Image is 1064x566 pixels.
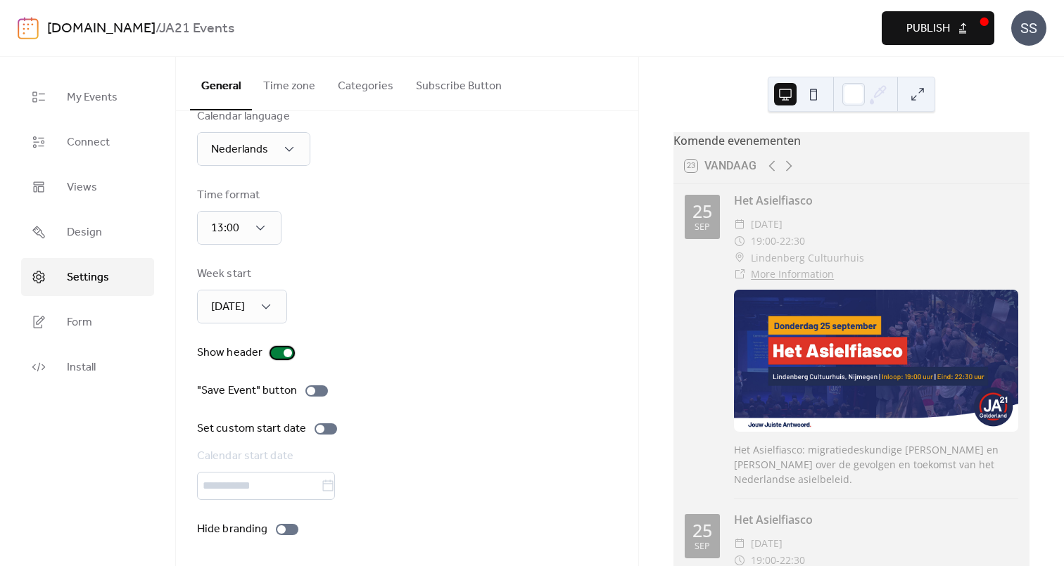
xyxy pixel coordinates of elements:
span: Design [67,224,102,241]
span: Publish [906,20,950,37]
span: [DATE] [751,216,783,233]
a: More Information [751,267,834,281]
div: Time format [197,187,279,204]
a: [DOMAIN_NAME] [47,15,156,42]
span: Install [67,359,96,376]
span: 22:30 [780,233,805,250]
span: My Events [67,89,118,106]
span: Lindenberg Cultuurhuis [751,250,864,266]
span: Form [67,314,92,331]
span: 19:00 [751,233,776,250]
div: sep [695,223,710,232]
span: Connect [67,134,110,151]
span: - [776,233,780,250]
span: Views [67,179,97,196]
div: 25 [692,522,712,539]
div: Het Asielfiasco: migratiedeskundige [PERSON_NAME] en [PERSON_NAME] over de gevolgen en toekomst v... [734,442,1018,487]
a: Het Asielfiasco [734,512,813,527]
a: Design [21,213,154,251]
a: Settings [21,258,154,296]
a: Het Asielfiasco [734,193,813,208]
div: ​ [734,535,745,552]
span: [DATE] [751,535,783,552]
div: Set custom start date [197,420,306,437]
img: logo [18,17,39,39]
b: JA21 Events [159,15,234,42]
div: Calendar start date [197,448,614,465]
a: Install [21,348,154,386]
div: ​ [734,250,745,266]
button: General [190,57,252,110]
div: "Save Event" button [197,382,297,399]
div: Show header [197,345,262,361]
div: 25 [692,202,712,220]
div: sep [695,542,710,551]
span: Settings [67,269,109,286]
span: [DATE] [211,296,245,318]
div: Hide branding [197,521,267,538]
span: Nederlands [211,139,268,160]
button: Time zone [252,57,327,109]
a: My Events [21,78,154,116]
button: Subscribe Button [405,57,513,109]
div: Calendar language [197,108,308,125]
button: Publish [882,11,994,45]
div: ​ [734,233,745,250]
div: Komende evenementen [673,132,1030,149]
button: Categories [327,57,405,109]
div: ​ [734,216,745,233]
b: / [156,15,159,42]
div: Week start [197,266,284,283]
span: 13:00 [211,217,239,239]
div: ​ [734,266,745,283]
a: Connect [21,123,154,161]
a: Form [21,303,154,341]
div: SS [1011,11,1046,46]
a: Views [21,168,154,206]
